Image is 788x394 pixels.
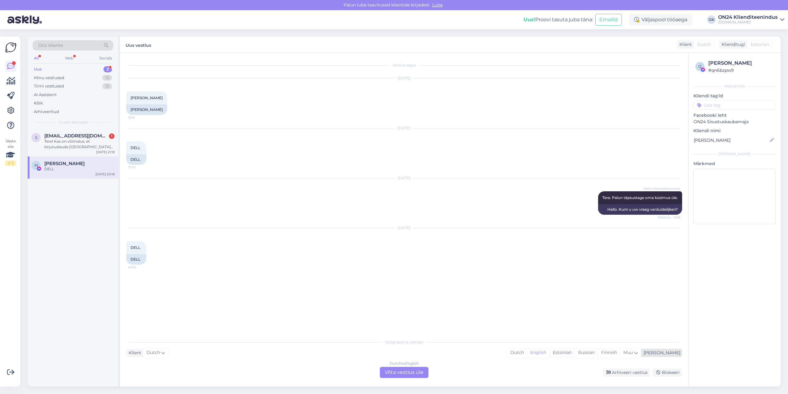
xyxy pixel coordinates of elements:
[603,368,650,377] div: Arhiveeri vestlus
[34,92,57,98] div: AI Assistent
[5,42,17,53] img: Askly Logo
[131,245,140,250] span: DELL
[126,175,682,181] div: [DATE]
[98,54,113,62] div: Socials
[694,151,776,157] div: [PERSON_NAME]
[64,54,74,62] div: Web
[694,137,769,144] input: Lisa nimi
[602,195,678,200] span: Tere. Palun täpsustage oma küsimus üle.
[653,368,682,377] div: Blokeeri
[126,104,167,115] div: [PERSON_NAME]
[34,100,43,106] div: Kõik
[34,75,64,81] div: Minu vestlused
[5,160,16,166] div: 2 / 3
[708,59,774,67] div: [PERSON_NAME]
[694,160,776,167] p: Märkmed
[34,66,42,72] div: Uus
[694,93,776,99] p: Kliendi tag'id
[128,265,151,270] span: 20:18
[694,128,776,134] p: Kliendi nimi
[44,161,85,166] span: Marki Kilter
[34,109,59,115] div: Arhiveeritud
[707,15,716,24] div: OK
[524,16,593,23] div: Proovi tasuta juba täna:
[44,139,115,150] div: Tere! Kas on võimalus, et kirjutuslauda [GEOGRAPHIC_DATA] saab siiski tellida? [URL][DOMAIN_NAME]...
[694,112,776,119] p: Facebooki leht
[527,348,549,357] div: English
[126,40,151,49] label: Uus vestlus
[34,163,38,168] span: M
[750,41,769,48] span: Estonian
[390,361,419,366] div: Dutch to English
[694,100,776,110] input: Lisa tag
[35,135,37,140] span: s
[708,67,774,74] div: # qn6bzpw9
[629,14,692,25] div: Väljaspool tööaega
[95,172,115,177] div: [DATE] 20:18
[131,95,163,100] span: [PERSON_NAME]
[598,204,682,215] div: Hallo. Kunt u uw vraag verduidelijken?
[109,133,115,139] div: 1
[126,254,146,265] div: DELL
[126,225,682,231] div: [DATE]
[718,15,778,20] div: ON24 Klienditeenindus
[33,54,40,62] div: All
[126,63,682,68] div: Vestlus algas
[657,215,680,220] span: Nähtud ✓ 9:28
[507,348,527,357] div: Dutch
[102,83,112,89] div: 12
[38,42,63,49] span: Otsi kliente
[598,348,620,357] div: Finnish
[698,64,702,69] span: q
[524,17,535,22] b: Uus!
[126,125,682,131] div: [DATE]
[595,14,622,26] button: Emailid
[694,119,776,125] p: ON24 Sisustuskaubamaja
[643,186,680,191] span: ON24 Klienditeenindus
[677,41,692,48] div: Klient
[128,115,151,120] span: 19:15
[430,2,444,8] span: Luba
[126,339,682,345] div: Valige keel ja vastake
[96,150,115,154] div: [DATE] 21:18
[126,350,141,356] div: Klient
[380,367,428,378] div: Võta vestlus üle
[102,75,112,81] div: 12
[623,350,633,355] span: Muu
[44,133,108,139] span: sille.mottus@gmail.com
[128,165,151,170] span: 17:47
[126,154,146,165] div: DELL
[641,350,680,356] div: [PERSON_NAME]
[697,41,711,48] span: Dutch
[549,348,575,357] div: Estonian
[34,83,64,89] div: Tiimi vestlused
[718,20,778,25] div: [DOMAIN_NAME]
[126,75,682,81] div: [DATE]
[719,41,745,48] div: Klienditugi
[131,145,140,150] span: DELL
[718,15,784,25] a: ON24 Klienditeenindus[DOMAIN_NAME]
[147,349,160,356] span: Dutch
[59,120,87,125] span: Uued vestlused
[44,166,115,172] div: DELL
[575,348,598,357] div: Russian
[694,83,776,89] div: Kliendi info
[5,138,16,166] div: Vaata siia
[103,66,112,72] div: 2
